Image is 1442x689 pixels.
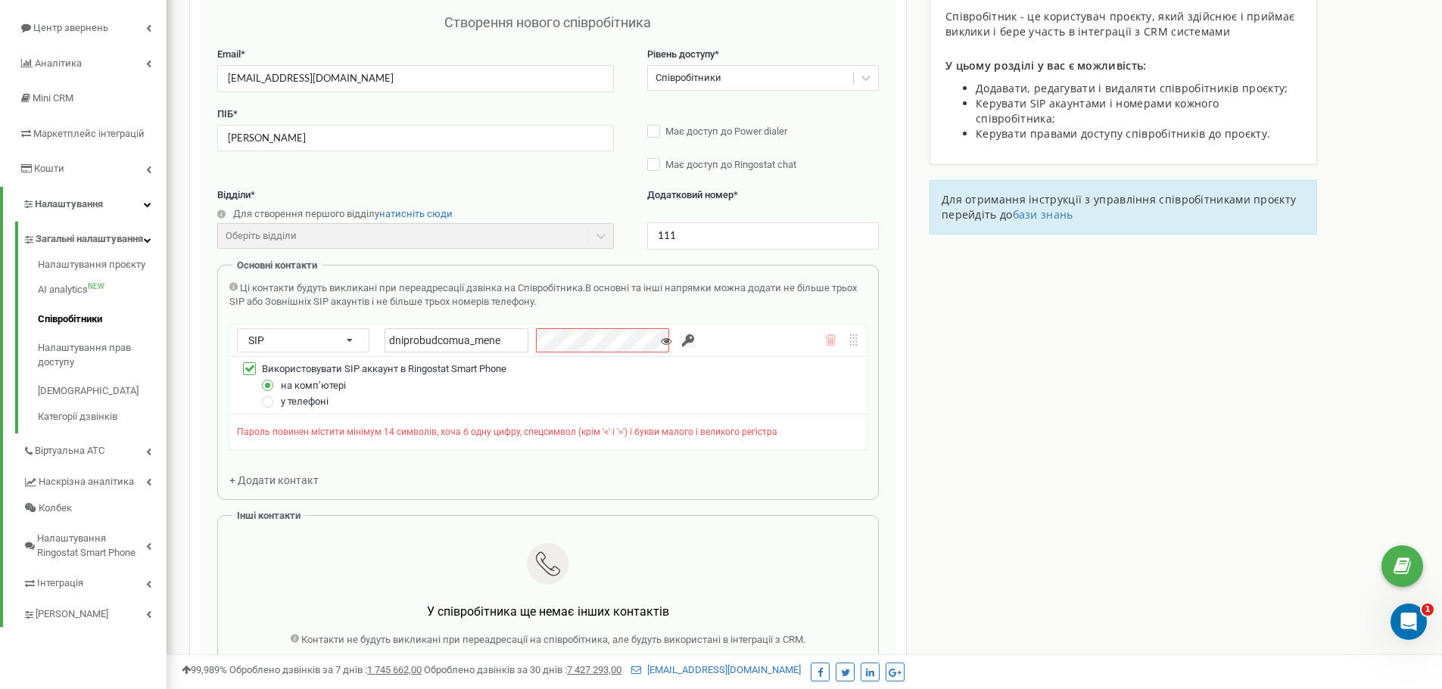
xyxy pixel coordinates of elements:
a: [DEMOGRAPHIC_DATA] [38,377,167,406]
u: 1 745 662,00 [367,664,422,675]
span: Колбек [39,501,72,516]
span: У цьому розділі у вас є можливість: [945,58,1147,73]
span: 99,989% [182,664,227,675]
span: Інші контакти [237,510,301,521]
span: Створення нового співробітника [444,14,651,30]
span: Ці контакти будуть викликані при переадресації дзвінка на Співробітника. [240,282,585,293]
span: ПІБ [217,108,233,119]
a: Налаштування Ringostat Smart Phone [23,521,167,566]
span: Має доступ до Power dialer [665,126,787,137]
div: Співробітники [656,71,721,85]
span: Віртуальна АТС [35,444,104,458]
i: Показати/Приховати пароль [661,336,671,346]
span: Керувати правами доступу співробітників до проєкту. [976,126,1270,141]
span: Контакти не будуть викликані при переадресації на співробітника, але будуть використані в інтегра... [301,634,805,645]
input: Введіть ПІБ [217,125,614,151]
span: Рівень доступу [647,48,715,60]
span: Використовувати SIP аккаунт в Ringostat Smart Phone [262,363,506,374]
span: Оброблено дзвінків за 30 днів : [424,664,621,675]
input: Введіть ім'я SIP акаунта [385,328,528,352]
span: Відділи [217,189,251,200]
span: Оброблено дзвінків за 7 днів : [229,664,422,675]
span: 1 [1422,604,1434,616]
span: У співробітника ще немає інших контактів [427,604,669,619]
a: натисніть сюди [379,208,453,219]
input: Згенеруйте надійний пароль. Ringostat створить пароль, який відповідає усім вимогам безпеки [681,333,696,348]
span: Додавати, редагувати і видаляти співробітників проєкту; [976,81,1288,95]
span: Пароль повинен містити мінімум 14 символів, хоча б одну цифру, спецсимвол (крім '<' і '>') і букв... [237,427,777,437]
span: Має доступ до Ringostat chat [665,159,796,170]
span: Загальні налаштування [36,232,143,247]
a: Налаштування [3,187,167,222]
span: Наскрізна аналітика [39,475,134,489]
span: Керувати SIP акаунтами і номерами кожного співробітника; [976,96,1219,126]
span: у телефоні [281,396,329,407]
iframe: Intercom live chat [1391,604,1427,640]
span: [PERSON_NAME] [36,607,108,622]
a: Категорії дзвінків [38,406,167,424]
span: SIP [248,334,264,346]
span: Співробітник - це користувач проєкту, який здійснює і приймає виклики і бере участь в інтеграції ... [945,9,1294,39]
span: Кошти [34,163,64,174]
a: Налаштування прав доступу [38,334,167,377]
span: Email [217,48,241,60]
a: Інтеграція [23,566,167,597]
a: AI analyticsNEW [38,275,167,305]
span: Аналiтика [35,57,82,69]
span: Основні контакти [237,259,317,271]
span: Центр звернень [33,22,108,33]
a: [EMAIL_ADDRESS][DOMAIN_NAME] [631,664,801,675]
a: Співробітники [38,305,167,334]
span: Інтеграція [37,576,83,591]
button: Показати/Приховати пароль [659,334,674,349]
span: на компʼютері [281,380,346,391]
span: Для отримання інструкції з управління співробітниками проєкту перейдіть до [942,192,1296,222]
a: Налаштування проєкту [38,258,167,276]
span: Маркетплейс інтеграцій [33,128,145,139]
span: Для створення першого відділу [233,208,379,219]
span: + Додати контакт [229,474,319,486]
a: Віртуальна АТС [23,433,167,464]
a: Загальні налаштування [23,222,167,253]
span: Додатковий номер [647,189,733,200]
span: Налаштування Ringostat Smart Phone [37,532,146,560]
a: бази знань [1013,207,1073,222]
a: Наскрізна аналітика [23,464,167,495]
a: Колбек [23,495,167,522]
span: Налаштування [35,198,103,209]
a: [PERSON_NAME] [23,597,167,628]
u: 7 427 293,00 [567,664,621,675]
input: Введіть Email [217,65,614,92]
span: Mini CRM [33,92,73,104]
input: Вкажіть додатковий номер [647,222,879,249]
